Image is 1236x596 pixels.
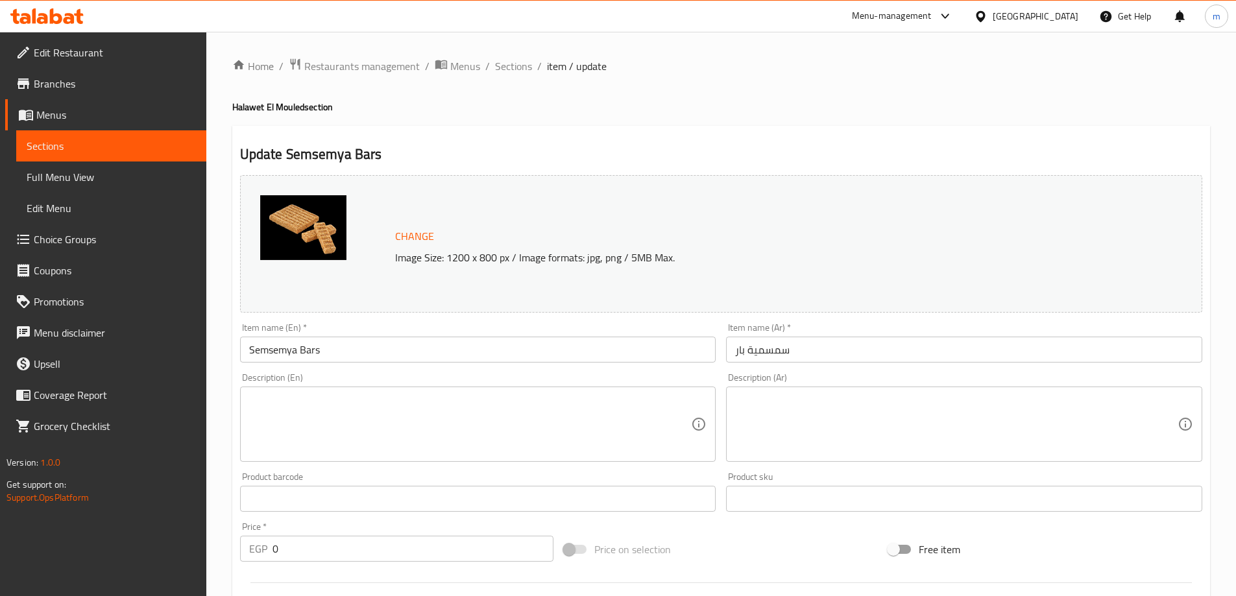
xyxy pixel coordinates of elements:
a: Sections [495,58,532,74]
span: Branches [34,76,196,91]
input: Please enter product barcode [240,486,716,512]
span: Promotions [34,294,196,309]
span: Coupons [34,263,196,278]
span: Edit Restaurant [34,45,196,60]
a: Home [232,58,274,74]
a: Support.OpsPlatform [6,489,89,506]
span: Choice Groups [34,232,196,247]
img: mmw_638904453163459420 [260,195,346,260]
span: Price on selection [594,542,671,557]
div: [GEOGRAPHIC_DATA] [993,9,1078,23]
a: Upsell [5,348,206,379]
a: Edit Restaurant [5,37,206,68]
span: Menus [36,107,196,123]
h4: Halawet El Mouled section [232,101,1210,113]
a: Menu disclaimer [5,317,206,348]
input: Enter name En [240,337,716,363]
h2: Update Semsemya Bars [240,145,1202,164]
span: Edit Menu [27,200,196,216]
button: Change [390,223,439,250]
a: Coupons [5,255,206,286]
li: / [485,58,490,74]
a: Coverage Report [5,379,206,411]
span: Change [395,227,434,246]
span: Restaurants management [304,58,420,74]
a: Full Menu View [16,161,206,193]
span: Coverage Report [34,387,196,403]
nav: breadcrumb [232,58,1210,75]
a: Restaurants management [289,58,420,75]
span: Sections [27,138,196,154]
input: Enter name Ar [726,337,1202,363]
a: Menus [435,58,480,75]
span: Get support on: [6,476,66,493]
a: Grocery Checklist [5,411,206,442]
span: 1.0.0 [40,454,60,471]
span: Full Menu View [27,169,196,185]
li: / [425,58,430,74]
a: Menus [5,99,206,130]
span: Menus [450,58,480,74]
span: item / update [547,58,607,74]
input: Please enter product sku [726,486,1202,512]
span: Upsell [34,356,196,372]
p: Image Size: 1200 x 800 px / Image formats: jpg, png / 5MB Max. [390,250,1082,265]
span: Grocery Checklist [34,418,196,434]
a: Branches [5,68,206,99]
span: m [1213,9,1220,23]
span: Version: [6,454,38,471]
a: Sections [16,130,206,161]
a: Choice Groups [5,224,206,255]
input: Please enter price [273,536,554,562]
a: Promotions [5,286,206,317]
a: Edit Menu [16,193,206,224]
span: Free item [919,542,960,557]
span: Menu disclaimer [34,325,196,340]
li: / [537,58,542,74]
div: Menu-management [852,8,932,24]
p: EGP [249,541,267,556]
li: / [279,58,284,74]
